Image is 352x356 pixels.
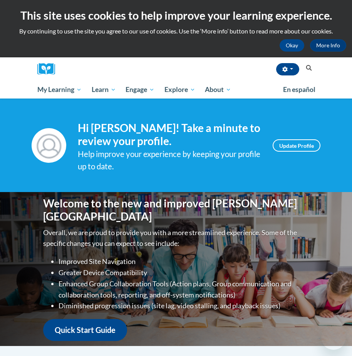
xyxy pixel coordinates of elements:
a: En español [278,82,320,98]
h4: Hi [PERSON_NAME]! Take a minute to review your profile. [78,122,261,147]
button: Account Settings [276,63,299,75]
span: Explore [164,85,195,94]
span: En español [283,85,315,94]
span: About [205,85,231,94]
img: Logo brand [37,63,60,75]
a: Engage [121,81,159,99]
a: Quick Start Guide [43,319,127,341]
span: Engage [126,85,154,94]
p: By continuing to use the site you agree to our use of cookies. Use the ‘More info’ button to read... [6,27,346,35]
li: Greater Device Compatibility [59,267,309,278]
h1: Welcome to the new and improved [PERSON_NAME][GEOGRAPHIC_DATA] [43,197,309,223]
a: More Info [310,39,346,52]
iframe: Button to launch messaging window [321,325,346,350]
a: Explore [159,81,200,99]
a: About [200,81,236,99]
li: Enhanced Group Collaboration Tools (Action plans, Group communication and collaboration tools, re... [59,278,309,301]
button: Search [303,64,315,73]
span: My Learning [37,85,82,94]
h2: This site uses cookies to help improve your learning experience. [6,8,346,23]
a: My Learning [32,81,87,99]
li: Diminished progression issues (site lag, video stalling, and playback issues) [59,300,309,311]
img: Profile Image [32,128,66,163]
li: Improved Site Navigation [59,256,309,267]
div: Main menu [32,81,320,99]
div: Help improve your experience by keeping your profile up to date. [78,148,261,173]
p: Overall, we are proud to provide you with a more streamlined experience. Some of the specific cha... [43,227,309,249]
span: Learn [92,85,116,94]
button: Okay [280,39,304,52]
a: Learn [87,81,121,99]
a: Update Profile [273,139,320,152]
a: Cox Campus [37,63,60,75]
